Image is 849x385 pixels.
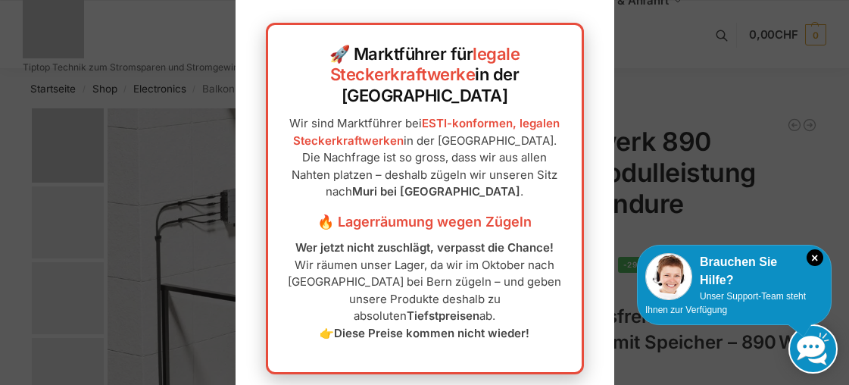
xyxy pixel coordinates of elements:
strong: Muri bei [GEOGRAPHIC_DATA] [352,184,520,199]
strong: Wer jetzt nicht zuschlägt, verpasst die Chance! [295,240,554,255]
a: ESTI-konformen, legalen Steckerkraftwerken [293,116,560,148]
i: Schließen [807,249,823,266]
a: legale Steckerkraftwerke [330,44,520,85]
span: Unser Support-Team steht Ihnen zur Verfügung [645,291,806,315]
div: Brauchen Sie Hilfe? [645,253,823,290]
img: Customer service [645,253,692,300]
h2: 🚀 Marktführer für in der [GEOGRAPHIC_DATA] [283,44,567,107]
h3: 🔥 Lagerräumung wegen Zügeln [283,212,567,232]
p: Wir räumen unser Lager, da wir im Oktober nach [GEOGRAPHIC_DATA] bei Bern zügeln – und geben unse... [283,239,567,342]
p: Wir sind Marktführer bei in der [GEOGRAPHIC_DATA]. Die Nachfrage ist so gross, dass wir aus allen... [283,115,567,201]
strong: Diese Preise kommen nicht wieder! [334,326,529,340]
strong: Tiefstpreisen [407,308,479,323]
